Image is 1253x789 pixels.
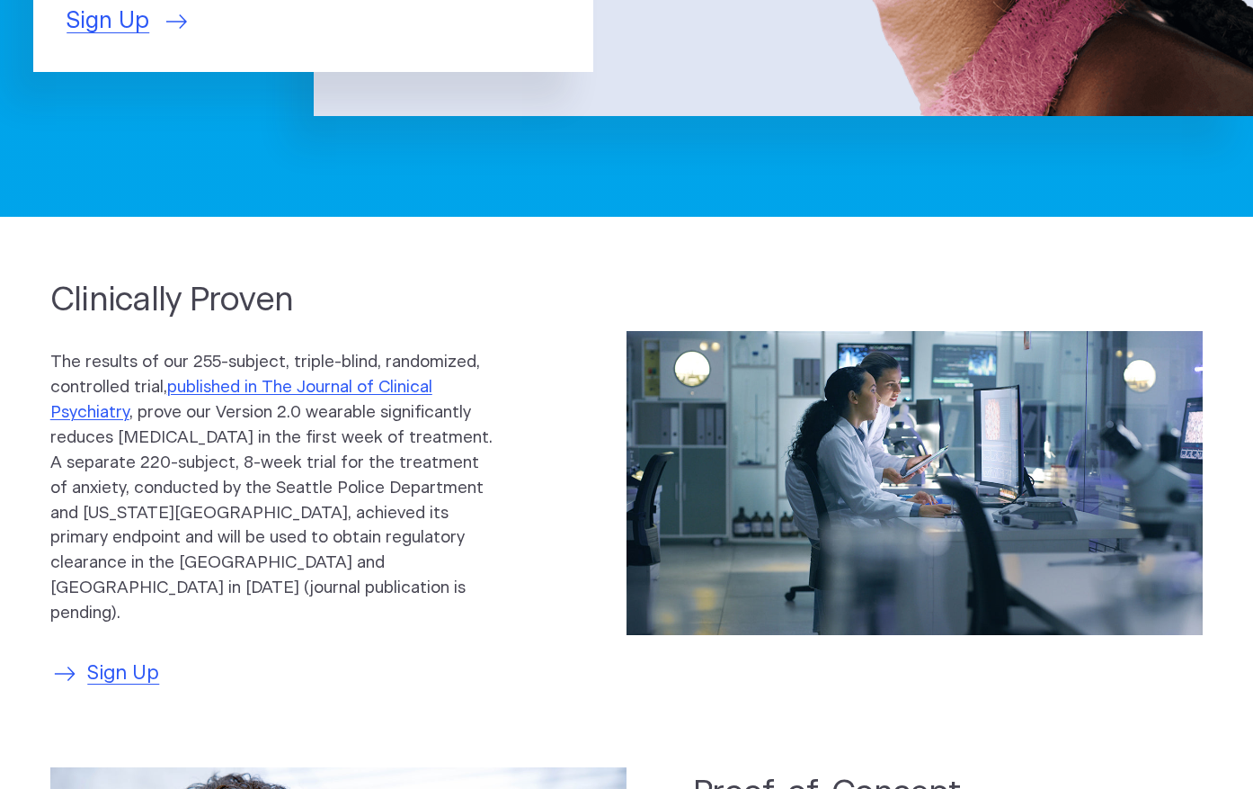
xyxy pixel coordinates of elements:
p: The results of our 255-subject, triple-blind, randomized, controlled trial, , prove our Version 2... [50,350,493,625]
a: published in The Journal of Clinical Psychiatry [50,379,432,421]
span: Sign Up [67,4,149,39]
a: Sign Up [50,659,160,689]
a: Sign Up [67,4,187,39]
span: Sign Up [87,659,159,689]
h2: Clinically Proven [50,278,493,322]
